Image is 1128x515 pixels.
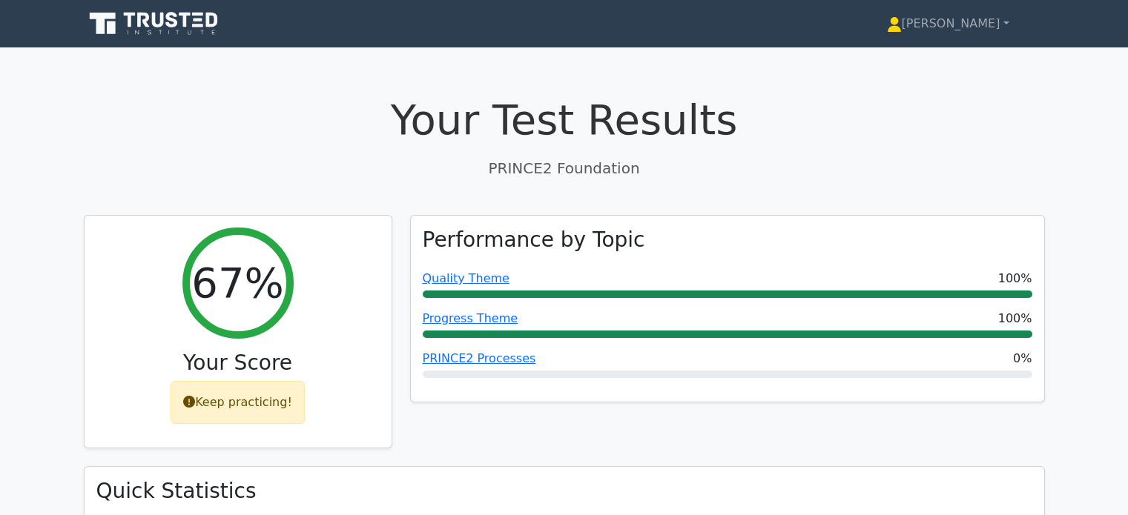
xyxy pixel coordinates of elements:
[84,157,1045,179] p: PRINCE2 Foundation
[1013,350,1032,368] span: 0%
[423,227,645,253] h3: Performance by Topic
[96,479,1032,504] h3: Quick Statistics
[998,310,1032,328] span: 100%
[423,311,518,325] a: Progress Theme
[84,95,1045,144] h1: Your Test Results
[851,9,1045,39] a: [PERSON_NAME]
[96,350,380,376] h3: Your Score
[191,258,283,308] h2: 67%
[998,270,1032,288] span: 100%
[171,381,305,424] div: Keep practicing!
[423,271,509,285] a: Quality Theme
[423,351,536,365] a: PRINCE2 Processes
